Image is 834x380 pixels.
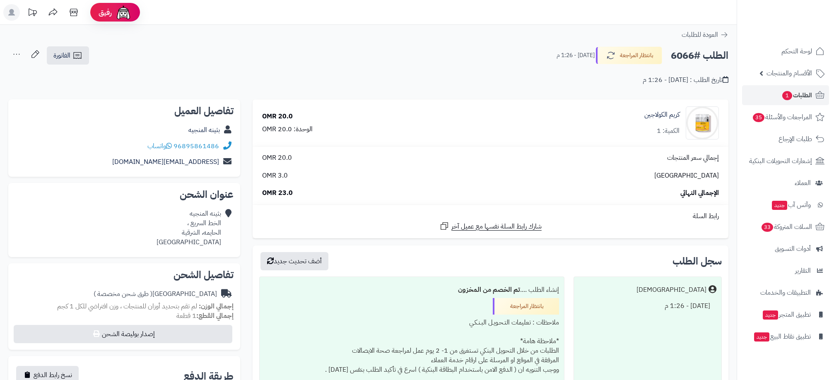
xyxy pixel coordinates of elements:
div: رابط السلة [256,212,725,221]
span: الفاتورة [53,51,70,60]
strong: إجمالي الوزن: [199,301,234,311]
a: واتساب [147,141,172,151]
span: الإجمالي النهائي [680,188,719,198]
span: المراجعات والأسئلة [752,111,812,123]
a: وآتس آبجديد [742,195,829,215]
button: أضف تحديث جديد [260,252,328,270]
span: جديد [772,201,787,210]
span: إشعارات التحويلات البنكية [749,155,812,167]
span: السلات المتروكة [761,221,812,233]
button: إصدار بوليصة الشحن [14,325,232,343]
img: 1739577911-cm4q2lzl60e1o01kl6bq28ipx_final-90x90.png [686,106,718,139]
b: تم الخصم من المخزون [458,285,520,295]
img: logo-2.png [778,6,826,24]
a: الطلبات1 [742,85,829,105]
a: العملاء [742,173,829,193]
a: شارك رابط السلة نفسها مع عميل آخر [439,221,542,231]
div: تاريخ الطلب : [DATE] - 1:26 م [643,75,728,85]
small: 1 قطعة [176,311,234,321]
span: لوحة التحكم [781,46,812,57]
a: طلبات الإرجاع [742,129,829,149]
span: العملاء [795,177,811,189]
h2: الطلب #6066 [671,47,728,64]
a: التطبيقات والخدمات [742,283,829,303]
span: لم تقم بتحديد أوزان للمنتجات ، وزن افتراضي للكل 1 كجم [57,301,197,311]
div: الوحدة: 20.0 OMR [262,125,313,134]
a: [EMAIL_ADDRESS][DOMAIN_NAME] [112,157,219,167]
a: التقارير [742,261,829,281]
h3: سجل الطلب [673,256,722,266]
span: أدوات التسويق [775,243,811,255]
button: بانتظار المراجعة [596,47,662,64]
h2: تفاصيل العميل [15,106,234,116]
div: [GEOGRAPHIC_DATA] [94,289,217,299]
span: نسخ رابط الدفع [34,370,72,380]
span: العودة للطلبات [682,30,718,40]
span: تطبيق المتجر [762,309,811,320]
span: شارك رابط السلة نفسها مع عميل آخر [451,222,542,231]
span: 20.0 OMR [262,153,292,163]
span: تطبيق نقاط البيع [753,331,811,342]
a: تطبيق نقاط البيعجديد [742,327,829,346]
span: جديد [763,310,778,320]
a: 96895861486 [174,141,219,151]
a: تطبيق المتجرجديد [742,305,829,325]
a: تحديثات المنصة [22,4,43,23]
span: إجمالي سعر المنتجات [667,153,719,163]
span: التقارير [795,265,811,277]
div: 20.0 OMR [262,112,293,121]
div: بثينه المنجيه الخط السريع ، الحايمه، الشرقية [GEOGRAPHIC_DATA] [157,209,221,247]
span: الطلبات [781,89,812,101]
div: إنشاء الطلب .... [265,282,559,298]
a: السلات المتروكة33 [742,217,829,237]
h2: تفاصيل الشحن [15,270,234,280]
h2: عنوان الشحن [15,190,234,200]
span: جديد [754,332,769,342]
span: طلبات الإرجاع [779,133,812,145]
span: التطبيقات والخدمات [760,287,811,298]
a: العودة للطلبات [682,30,728,40]
img: ai-face.png [115,4,132,21]
a: أدوات التسويق [742,239,829,259]
a: الفاتورة [47,46,89,65]
span: الأقسام والمنتجات [767,67,812,79]
span: 23.0 OMR [262,188,293,198]
a: لوحة التحكم [742,41,829,61]
div: [DATE] - 1:26 م [579,298,716,314]
span: [GEOGRAPHIC_DATA] [654,171,719,180]
div: الكمية: 1 [657,126,680,136]
small: [DATE] - 1:26 م [557,51,595,60]
span: 33 [761,222,774,232]
strong: إجمالي القطع: [196,311,234,321]
a: كريم الكولاجين [644,110,680,120]
span: 35 [752,113,765,122]
div: بانتظار المراجعة [493,298,559,315]
span: رفيق [99,7,112,17]
a: بثينه المنجيه [188,125,220,135]
span: وآتس آب [771,199,811,211]
div: [DEMOGRAPHIC_DATA] [636,285,706,295]
span: 1 [782,91,793,100]
span: ( طرق شحن مخصصة ) [94,289,152,299]
a: إشعارات التحويلات البنكية [742,151,829,171]
a: المراجعات والأسئلة35 [742,107,829,127]
span: 3.0 OMR [262,171,288,180]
